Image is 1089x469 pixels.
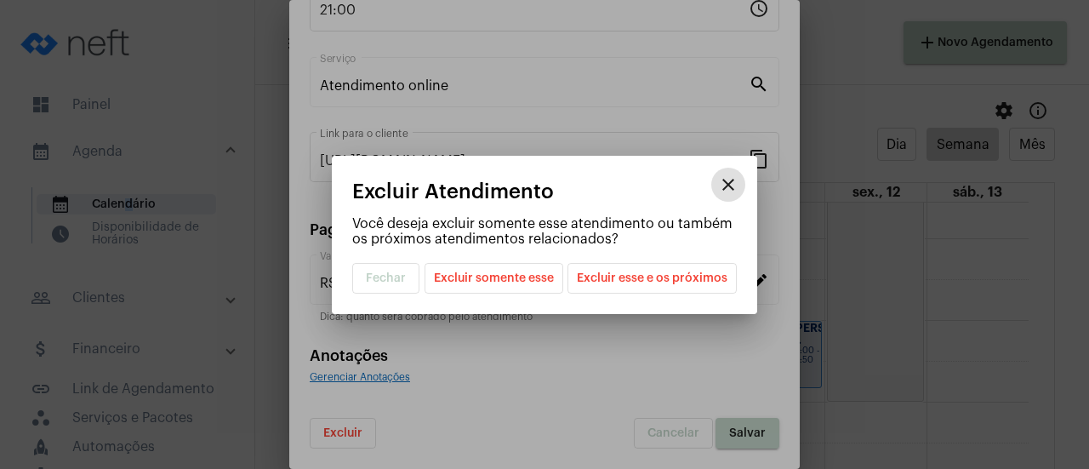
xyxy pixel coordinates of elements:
[352,263,419,294] button: Fechar
[434,264,554,293] span: Excluir somente esse
[567,263,737,294] button: Excluir esse e os próximos
[425,263,563,294] button: Excluir somente esse
[366,272,406,284] span: Fechar
[352,180,554,203] span: Excluir Atendimento
[718,174,738,195] mat-icon: close
[352,216,737,247] p: Você deseja excluir somente esse atendimento ou também os próximos atendimentos relacionados?
[577,264,727,293] span: Excluir esse e os próximos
